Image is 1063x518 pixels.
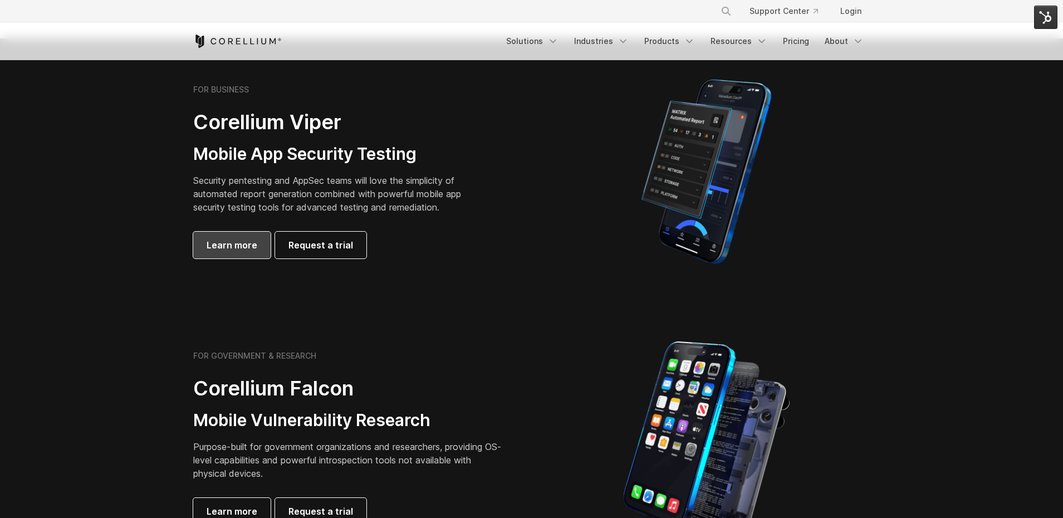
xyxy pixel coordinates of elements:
[207,238,257,252] span: Learn more
[831,1,870,21] a: Login
[818,31,870,51] a: About
[288,505,353,518] span: Request a trial
[741,1,827,21] a: Support Center
[704,31,774,51] a: Resources
[716,1,736,21] button: Search
[1034,6,1057,29] img: HubSpot Tools Menu Toggle
[567,31,635,51] a: Industries
[288,238,353,252] span: Request a trial
[193,440,505,480] p: Purpose-built for government organizations and researchers, providing OS-level capabilities and p...
[707,1,870,21] div: Navigation Menu
[623,74,790,269] img: Corellium MATRIX automated report on iPhone showing app vulnerability test results across securit...
[193,351,316,361] h6: FOR GOVERNMENT & RESEARCH
[275,232,366,258] a: Request a trial
[193,232,271,258] a: Learn more
[638,31,702,51] a: Products
[207,505,257,518] span: Learn more
[193,174,478,214] p: Security pentesting and AppSec teams will love the simplicity of automated report generation comb...
[193,376,505,401] h2: Corellium Falcon
[193,410,505,431] h3: Mobile Vulnerability Research
[193,35,282,48] a: Corellium Home
[193,110,478,135] h2: Corellium Viper
[499,31,565,51] a: Solutions
[499,31,870,51] div: Navigation Menu
[776,31,816,51] a: Pricing
[193,144,478,165] h3: Mobile App Security Testing
[193,85,249,95] h6: FOR BUSINESS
